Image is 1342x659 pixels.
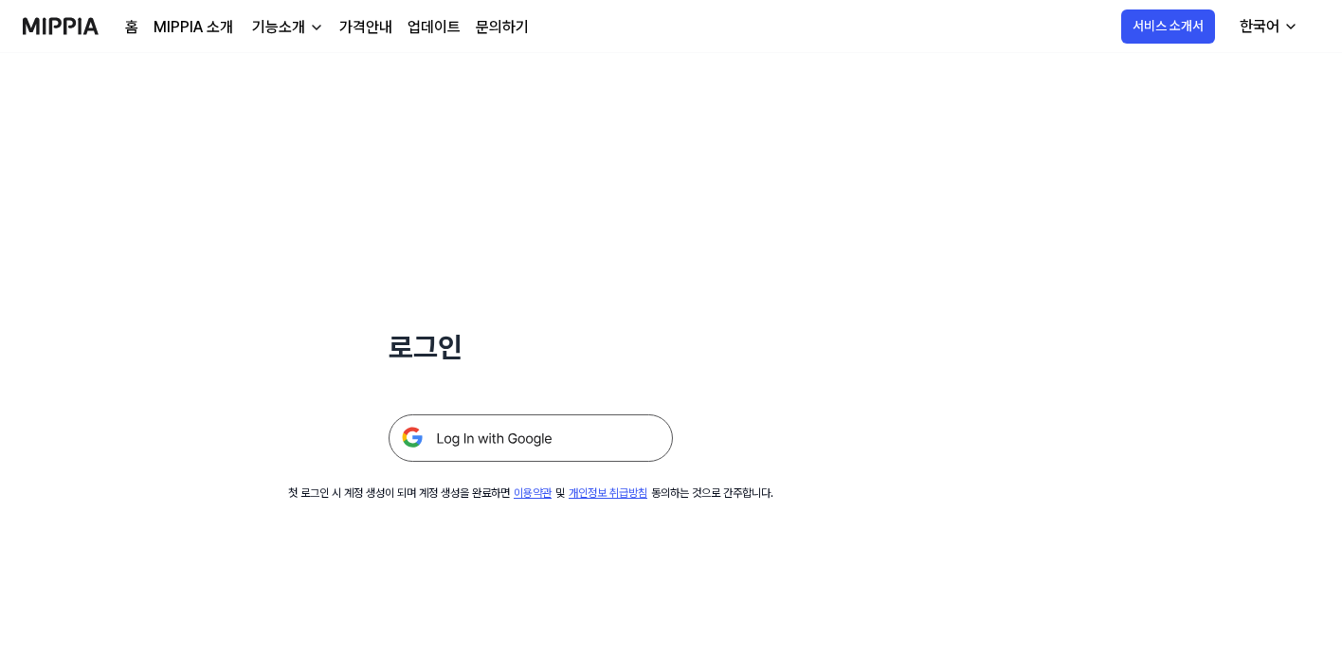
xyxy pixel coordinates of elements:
div: 첫 로그인 시 계정 생성이 되며 계정 생성을 완료하면 및 동의하는 것으로 간주합니다. [288,485,773,502]
button: 기능소개 [248,16,324,39]
a: 홈 [125,16,138,39]
a: 가격안내 [339,16,392,39]
a: 업데이트 [408,16,461,39]
a: 문의하기 [476,16,529,39]
div: 기능소개 [248,16,309,39]
button: 한국어 [1224,8,1310,46]
a: 이용약관 [514,486,552,500]
img: 구글 로그인 버튼 [389,414,673,462]
img: down [309,20,324,35]
div: 한국어 [1236,15,1283,38]
h1: 로그인 [389,326,673,369]
a: 개인정보 취급방침 [569,486,647,500]
a: MIPPIA 소개 [154,16,233,39]
button: 서비스 소개서 [1121,9,1215,44]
